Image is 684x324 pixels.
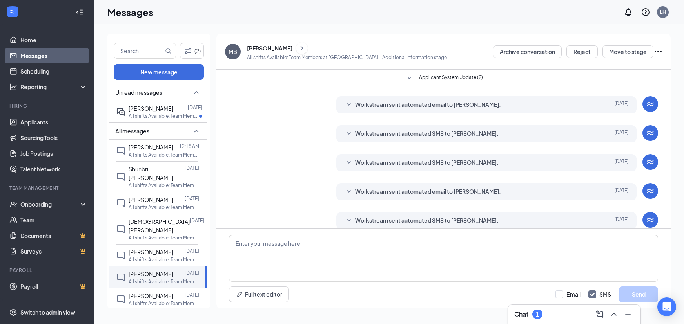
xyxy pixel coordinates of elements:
span: Workstream sent automated email to [PERSON_NAME]. [355,100,501,110]
div: Payroll [9,267,86,274]
svg: ChevronRight [298,43,306,53]
a: Applicants [20,114,87,130]
span: [DATE] [614,216,629,225]
div: 1 [536,311,539,318]
a: PayrollCrown [20,279,87,294]
svg: SmallChevronDown [344,216,354,225]
svg: ChatInactive [116,146,125,155]
button: Send [619,286,658,302]
svg: Notifications [624,7,633,17]
svg: ChatInactive [116,295,125,304]
span: Workstream sent automated SMS to [PERSON_NAME]. [355,129,499,139]
p: All shifts Available: Team Members at [GEOGRAPHIC_DATA] [129,113,199,119]
svg: ChatInactive [116,225,125,234]
p: [DATE] [185,270,199,276]
span: Applicant System Update (2) [419,74,483,83]
a: Scheduling [20,63,87,79]
svg: ChevronUp [609,310,619,319]
span: [DEMOGRAPHIC_DATA][PERSON_NAME] [129,218,190,234]
span: [PERSON_NAME] [129,144,173,151]
button: Minimize [622,308,634,320]
p: [DATE] [185,195,199,202]
button: ComposeMessage [593,308,606,320]
p: All shifts Available: Team Members at [GEOGRAPHIC_DATA] [129,182,199,189]
p: All shifts Available: Team Members at [GEOGRAPHIC_DATA] [129,256,199,263]
svg: SmallChevronDown [344,158,354,167]
svg: Filter [183,46,193,56]
div: Reporting [20,83,88,91]
a: DocumentsCrown [20,228,87,243]
p: All shifts Available: Team Members at [GEOGRAPHIC_DATA] [129,300,199,307]
svg: SmallChevronUp [192,88,201,97]
button: Move to stage [602,45,653,58]
span: Workstream sent automated SMS to [PERSON_NAME]. [355,216,499,225]
button: ChevronUp [608,308,620,320]
svg: SmallChevronDown [344,100,354,110]
div: Switch to admin view [20,308,75,316]
svg: WorkstreamLogo [9,8,16,16]
svg: SmallChevronUp [192,126,201,136]
h1: Messages [107,5,153,19]
p: All shifts Available: Team Members at [GEOGRAPHIC_DATA] [129,151,199,158]
span: Unread messages [115,88,162,96]
span: Shunbril [PERSON_NAME] [129,166,173,181]
span: [DATE] [614,129,629,139]
button: ChevronRight [296,42,308,54]
svg: Analysis [9,83,17,91]
svg: WorkstreamLogo [646,99,655,109]
span: [PERSON_NAME] [129,105,173,112]
span: Workstream sent automated SMS to [PERSON_NAME]. [355,158,499,167]
span: [PERSON_NAME] [129,292,173,299]
svg: Minimize [623,310,633,319]
svg: MagnifyingGlass [165,48,171,54]
input: Search [114,43,163,58]
a: Sourcing Tools [20,130,87,146]
p: 12:18 AM [179,143,199,149]
svg: ChatInactive [116,198,125,208]
span: [DATE] [614,158,629,167]
svg: WorkstreamLogo [646,157,655,167]
a: Talent Network [20,161,87,177]
svg: SmallChevronDown [344,187,354,196]
svg: Pen [236,290,243,298]
button: Full text editorPen [229,286,289,302]
div: Onboarding [20,200,81,208]
svg: WorkstreamLogo [646,186,655,196]
div: LH [660,9,666,15]
span: All messages [115,127,149,135]
span: [PERSON_NAME] [129,248,173,256]
svg: WorkstreamLogo [646,215,655,225]
svg: ComposeMessage [595,310,604,319]
p: [DATE] [188,104,202,111]
a: SurveysCrown [20,243,87,259]
p: [DATE] [185,248,199,254]
div: MB [229,48,237,56]
a: Team [20,212,87,228]
svg: Ellipses [653,47,663,56]
svg: SmallChevronDown [344,129,354,139]
h3: Chat [514,310,528,319]
p: All shifts Available: Team Members at [GEOGRAPHIC_DATA] [129,204,199,211]
svg: ActiveDoubleChat [116,107,125,117]
svg: QuestionInfo [641,7,650,17]
button: Reject [566,45,598,58]
span: [PERSON_NAME] [129,270,173,277]
div: Hiring [9,103,86,109]
p: All shifts Available: Team Members at [GEOGRAPHIC_DATA] [129,278,199,285]
p: [DATE] [190,217,204,224]
svg: ChatInactive [116,172,125,182]
span: Workstream sent automated email to [PERSON_NAME]. [355,187,501,196]
p: [DATE] [185,165,199,171]
span: [DATE] [614,100,629,110]
div: Team Management [9,185,86,191]
div: Open Intercom Messenger [657,297,676,316]
p: All shifts Available: Team Members at [GEOGRAPHIC_DATA] - Additional Information stage [247,54,447,61]
svg: ChatInactive [116,273,125,282]
button: SmallChevronDownApplicant System Update (2) [405,74,483,83]
a: Messages [20,48,87,63]
svg: UserCheck [9,200,17,208]
p: [DATE] [185,292,199,298]
span: [DATE] [614,187,629,196]
a: Home [20,32,87,48]
button: Filter (2) [180,43,204,59]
